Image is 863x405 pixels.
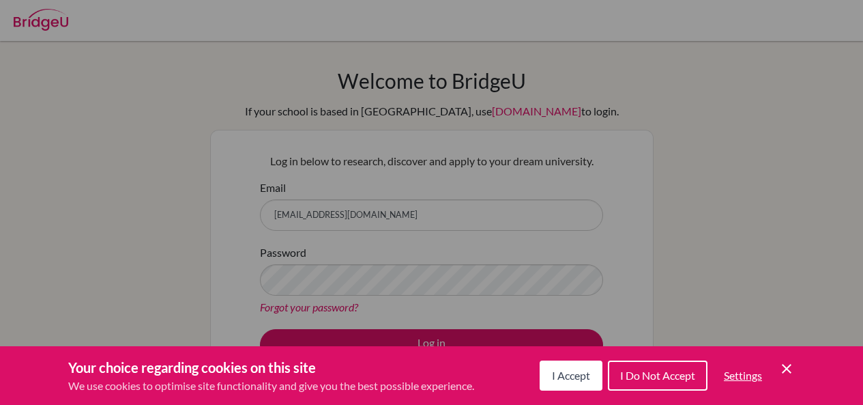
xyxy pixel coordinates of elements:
[540,361,602,391] button: I Accept
[620,369,695,382] span: I Do Not Accept
[713,362,773,389] button: Settings
[68,357,474,378] h3: Your choice regarding cookies on this site
[68,378,474,394] p: We use cookies to optimise site functionality and give you the best possible experience.
[552,369,590,382] span: I Accept
[778,361,795,377] button: Save and close
[724,369,762,382] span: Settings
[608,361,707,391] button: I Do Not Accept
